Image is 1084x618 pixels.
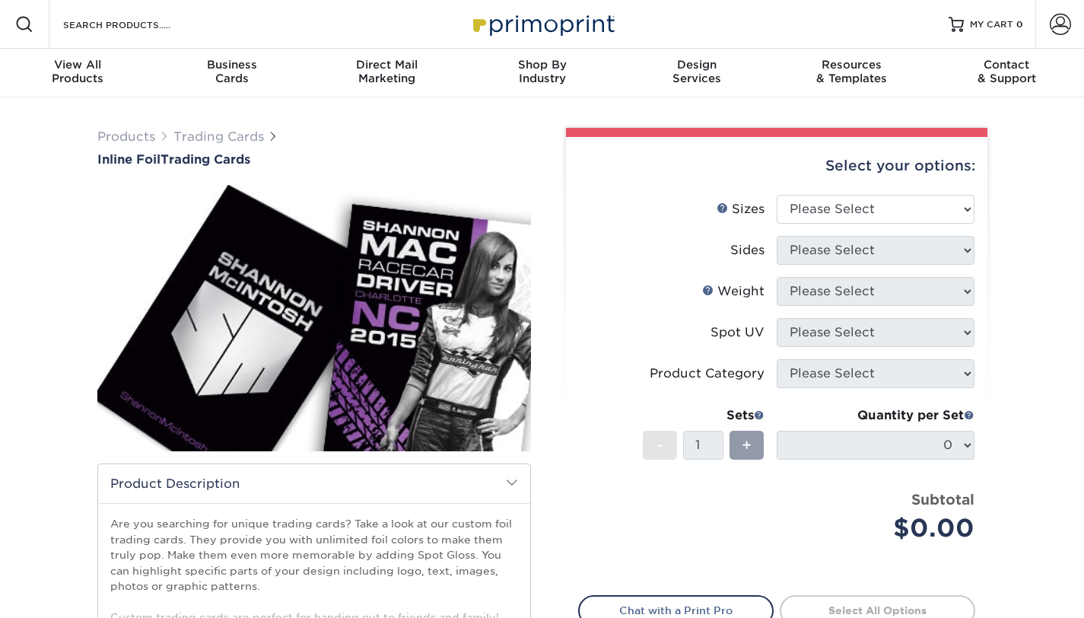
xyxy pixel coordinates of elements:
[155,58,310,85] div: Cards
[774,58,930,72] span: Resources
[656,434,663,457] span: -
[650,365,765,383] div: Product Category
[310,49,465,97] a: Direct MailMarketing
[929,49,1084,97] a: Contact& Support
[155,49,310,97] a: BusinessCards
[730,241,765,260] div: Sides
[702,282,765,301] div: Weight
[97,129,155,144] a: Products
[465,58,620,72] span: Shop By
[710,323,765,342] div: Spot UV
[717,200,765,218] div: Sizes
[465,49,620,97] a: Shop ByIndustry
[97,168,531,468] img: Inline Foil 01
[155,58,310,72] span: Business
[742,434,752,457] span: +
[466,8,618,40] img: Primoprint
[465,58,620,85] div: Industry
[774,58,930,85] div: & Templates
[619,58,774,85] div: Services
[774,49,930,97] a: Resources& Templates
[310,58,465,85] div: Marketing
[788,510,974,546] div: $0.00
[173,129,264,144] a: Trading Cards
[97,152,531,167] h1: Trading Cards
[777,406,974,425] div: Quantity per Set
[929,58,1084,72] span: Contact
[98,464,530,503] h2: Product Description
[97,152,531,167] a: Inline FoilTrading Cards
[62,15,210,33] input: SEARCH PRODUCTS.....
[97,152,161,167] span: Inline Foil
[310,58,465,72] span: Direct Mail
[911,491,974,508] strong: Subtotal
[619,58,774,72] span: Design
[578,137,975,195] div: Select your options:
[929,58,1084,85] div: & Support
[643,406,765,425] div: Sets
[1016,19,1023,30] span: 0
[970,18,1013,31] span: MY CART
[619,49,774,97] a: DesignServices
